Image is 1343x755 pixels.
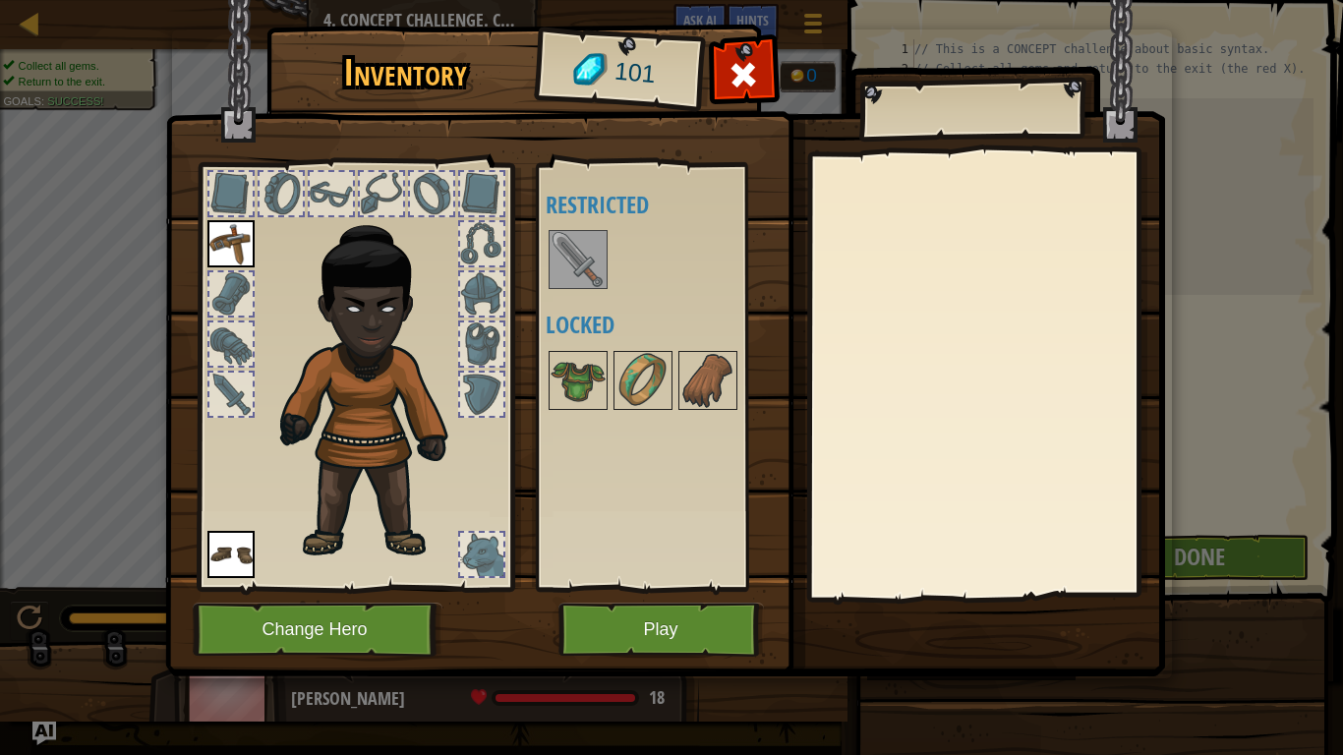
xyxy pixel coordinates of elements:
h4: Restricted [546,192,778,217]
img: portrait.png [207,531,255,578]
img: portrait.png [551,353,606,408]
img: portrait.png [615,353,671,408]
button: Change Hero [193,603,442,657]
img: portrait.png [551,232,606,287]
button: Play [558,603,764,657]
h4: Locked [546,312,778,337]
span: 101 [613,54,657,92]
img: champion_hair.png [271,201,483,562]
h1: Inventory [280,52,531,93]
img: portrait.png [207,220,255,267]
img: portrait.png [680,353,735,408]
